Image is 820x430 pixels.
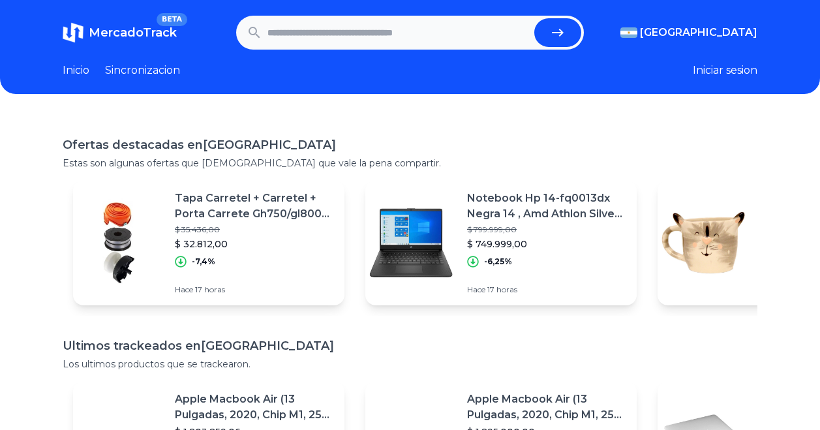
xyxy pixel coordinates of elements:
[175,238,334,251] p: $ 32.812,00
[175,392,334,423] p: Apple Macbook Air (13 Pulgadas, 2020, Chip M1, 256 Gb De Ssd, 8 Gb De Ram) - Plata
[693,63,757,78] button: Iniciar sesion
[467,284,626,295] p: Hace 17 horas
[89,25,177,40] span: MercadoTrack
[620,27,637,38] img: Argentina
[365,197,457,288] img: Featured image
[658,197,749,288] img: Featured image
[365,180,637,305] a: Featured imageNotebook Hp 14-fq0013dx Negra 14 , Amd Athlon Silver 3050u 4gb De Ram 128gb Ssd, Am...
[63,157,757,170] p: Estas son algunas ofertas que [DEMOGRAPHIC_DATA] que vale la pena compartir.
[467,392,626,423] p: Apple Macbook Air (13 Pulgadas, 2020, Chip M1, 256 Gb De Ssd, 8 Gb De Ram) - Plata
[73,197,164,288] img: Featured image
[63,337,757,355] h1: Ultimos trackeados en [GEOGRAPHIC_DATA]
[73,180,344,305] a: Featured imageTapa Carretel + Carretel + Porta Carrete Gh750/gl800 B+d$ 35.436,00$ 32.812,00-7,4%...
[175,284,334,295] p: Hace 17 horas
[640,25,757,40] span: [GEOGRAPHIC_DATA]
[63,136,757,154] h1: Ofertas destacadas en [GEOGRAPHIC_DATA]
[484,256,512,267] p: -6,25%
[63,22,84,43] img: MercadoTrack
[63,22,177,43] a: MercadoTrackBETA
[175,191,334,222] p: Tapa Carretel + Carretel + Porta Carrete Gh750/gl800 B+d
[63,63,89,78] a: Inicio
[620,25,757,40] button: [GEOGRAPHIC_DATA]
[105,63,180,78] a: Sincronizacion
[157,13,187,26] span: BETA
[175,224,334,235] p: $ 35.436,00
[467,238,626,251] p: $ 749.999,00
[467,224,626,235] p: $ 799.999,00
[63,358,757,371] p: Los ultimos productos que se trackearon.
[467,191,626,222] p: Notebook Hp 14-fq0013dx Negra 14 , Amd Athlon Silver 3050u 4gb De Ram 128gb Ssd, Amd Radeon [PERS...
[192,256,215,267] p: -7,4%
